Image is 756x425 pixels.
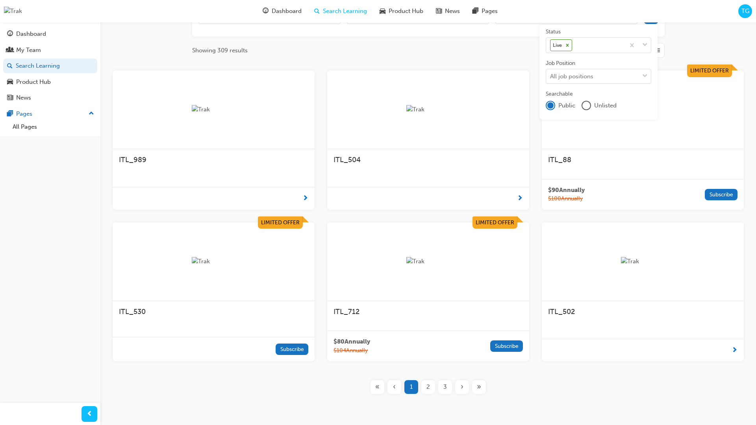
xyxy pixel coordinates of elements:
[16,30,46,39] div: Dashboard
[642,40,648,50] span: down-icon
[393,382,396,392] span: ‹
[9,121,97,133] a: All Pages
[548,194,585,203] span: $ 100 Annually
[574,42,574,48] input: StatusLive
[477,382,481,392] span: »
[16,78,51,87] div: Product Hub
[7,79,13,86] span: car-icon
[476,219,514,226] span: Limited Offer
[334,155,361,164] span: ITL_504
[550,72,593,81] div: All job positions
[542,70,744,210] a: Limited OfferTrakITL_88$90Annually$100AnnuallySubscribe
[7,94,13,102] span: news-icon
[113,70,315,210] a: TrakITL_989
[323,7,367,16] span: Search Learning
[192,46,248,55] span: Showing 309 results
[548,307,575,316] span: ITL_502
[546,101,555,110] div: publicOption
[3,43,97,57] a: My Team
[461,382,463,392] span: ›
[582,101,591,110] div: unlistedOption
[3,91,97,105] a: News
[314,6,320,16] span: search-icon
[482,7,498,16] span: Pages
[87,409,93,419] span: prev-icon
[490,340,523,352] button: Subscribe
[3,75,97,89] a: Product Hub
[546,28,561,36] div: Status
[542,222,744,362] a: TrakITL_502
[550,40,563,51] div: Live
[437,380,454,394] button: Page 3
[548,155,571,164] span: ITL_88
[16,46,41,55] div: My Team
[430,3,466,19] a: news-iconNews
[621,257,664,266] img: Trak
[558,101,575,110] span: Public
[403,380,420,394] button: Page 1
[3,59,97,73] a: Search Learning
[192,105,235,114] img: Trak
[426,382,430,392] span: 2
[436,6,442,16] span: news-icon
[256,3,308,19] a: guage-iconDashboard
[334,346,370,355] span: $ 104 Annually
[406,105,450,114] img: Trak
[3,107,97,121] button: Pages
[471,380,487,394] button: Last page
[373,3,430,19] a: car-iconProduct Hub
[389,7,423,16] span: Product Hub
[272,7,302,16] span: Dashboard
[375,382,380,392] span: «
[327,222,529,362] a: Limited OfferTrakITL_712$80Annually$104AnnuallySubscribe
[3,25,97,107] button: DashboardMy TeamSearch LearningProduct HubNews
[327,70,529,210] a: TrakITL_504
[594,101,617,110] span: Unlisted
[119,307,146,316] span: ITL_530
[546,90,573,98] div: Searchable
[302,194,308,203] span: next-icon
[4,7,22,16] img: Trak
[386,380,403,394] button: Previous page
[192,257,235,266] img: Trak
[7,31,13,38] span: guage-icon
[732,346,737,355] span: next-icon
[89,109,94,119] span: up-icon
[276,344,308,355] button: Subscribe
[420,380,437,394] button: Page 2
[741,7,749,16] span: TG
[334,337,370,346] span: $ 80 Annually
[517,194,523,203] span: next-icon
[410,382,413,392] span: 1
[7,111,13,118] span: pages-icon
[406,257,450,266] img: Trak
[263,6,269,16] span: guage-icon
[472,6,478,16] span: pages-icon
[642,71,648,81] span: down-icon
[308,3,373,19] a: search-iconSearch Learning
[334,307,359,316] span: ITL_712
[261,219,300,226] span: Limited Offer
[113,222,315,362] a: Limited OfferTrakITL_530Subscribe
[548,186,585,195] span: $ 90 Annually
[380,6,385,16] span: car-icon
[369,380,386,394] button: First page
[445,7,460,16] span: News
[690,67,729,74] span: Limited Offer
[16,93,31,102] div: News
[7,47,13,54] span: people-icon
[466,3,504,19] a: pages-iconPages
[3,27,97,41] a: Dashboard
[16,109,32,118] div: Pages
[738,4,752,18] button: TG
[454,380,471,394] button: Next page
[705,189,737,200] button: Subscribe
[546,59,575,67] div: Job Position
[7,63,13,70] span: search-icon
[119,155,146,164] span: ITL_989
[443,382,447,392] span: 3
